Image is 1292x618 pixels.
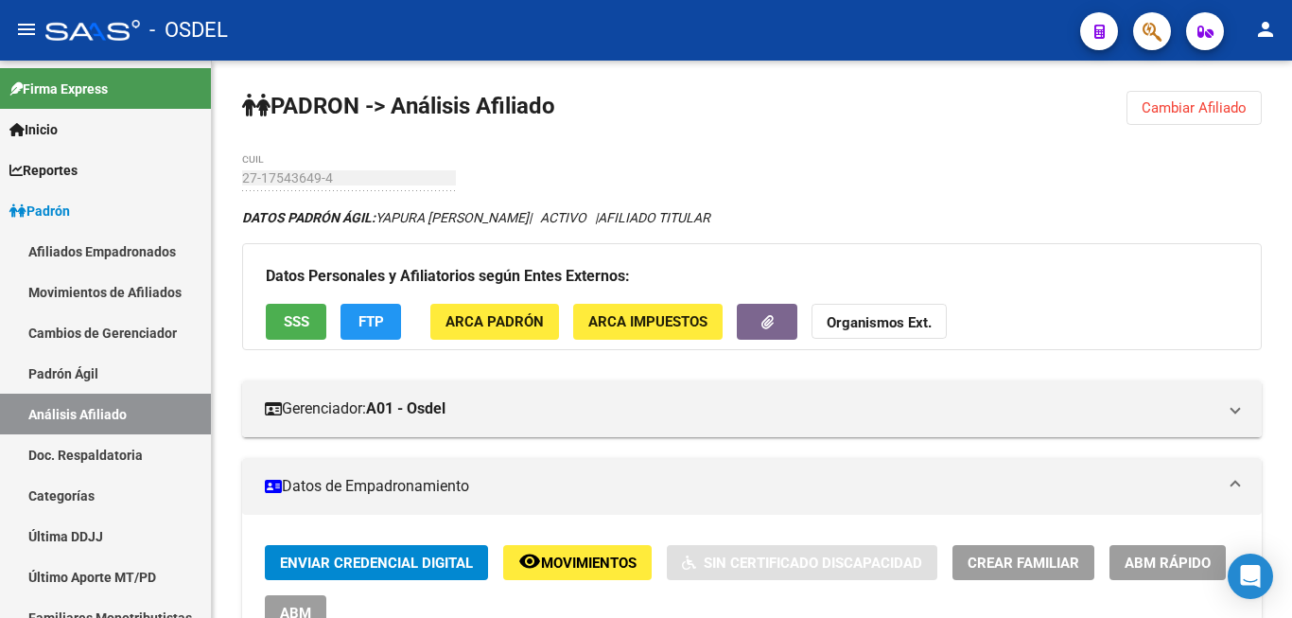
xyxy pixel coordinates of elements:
button: Organismos Ext. [812,304,947,339]
span: Sin Certificado Discapacidad [704,555,922,572]
span: Crear Familiar [968,555,1079,572]
button: Movimientos [503,545,652,580]
strong: PADRON -> Análisis Afiliado [242,93,555,119]
button: Cambiar Afiliado [1126,91,1262,125]
span: - OSDEL [149,9,228,51]
button: Crear Familiar [952,545,1094,580]
span: Padrón [9,201,70,221]
strong: A01 - Osdel [366,398,445,419]
span: Enviar Credencial Digital [280,555,473,572]
span: ARCA Padrón [445,314,544,331]
mat-expansion-panel-header: Datos de Empadronamiento [242,458,1262,515]
span: Cambiar Afiliado [1142,99,1247,116]
span: Movimientos [541,555,637,572]
div: Open Intercom Messenger [1228,554,1273,599]
h3: Datos Personales y Afiliatorios según Entes Externos: [266,263,1238,290]
span: FTP [358,314,384,331]
span: YAPURA [PERSON_NAME] [242,210,529,225]
span: ABM Rápido [1125,555,1211,572]
span: AFILIADO TITULAR [598,210,710,225]
span: ARCA Impuestos [588,314,707,331]
strong: Organismos Ext. [827,315,932,332]
button: SSS [266,304,326,339]
mat-panel-title: Datos de Empadronamiento [265,476,1216,497]
strong: DATOS PADRÓN ÁGIL: [242,210,375,225]
button: FTP [340,304,401,339]
span: Firma Express [9,79,108,99]
span: Inicio [9,119,58,140]
mat-icon: menu [15,18,38,41]
mat-expansion-panel-header: Gerenciador:A01 - Osdel [242,380,1262,437]
span: SSS [284,314,309,331]
button: ARCA Impuestos [573,304,723,339]
button: ABM Rápido [1109,545,1226,580]
mat-icon: remove_red_eye [518,550,541,573]
span: Reportes [9,160,78,181]
mat-panel-title: Gerenciador: [265,398,1216,419]
button: Sin Certificado Discapacidad [667,545,937,580]
i: | ACTIVO | [242,210,710,225]
button: Enviar Credencial Digital [265,545,488,580]
button: ARCA Padrón [430,304,559,339]
mat-icon: person [1254,18,1277,41]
